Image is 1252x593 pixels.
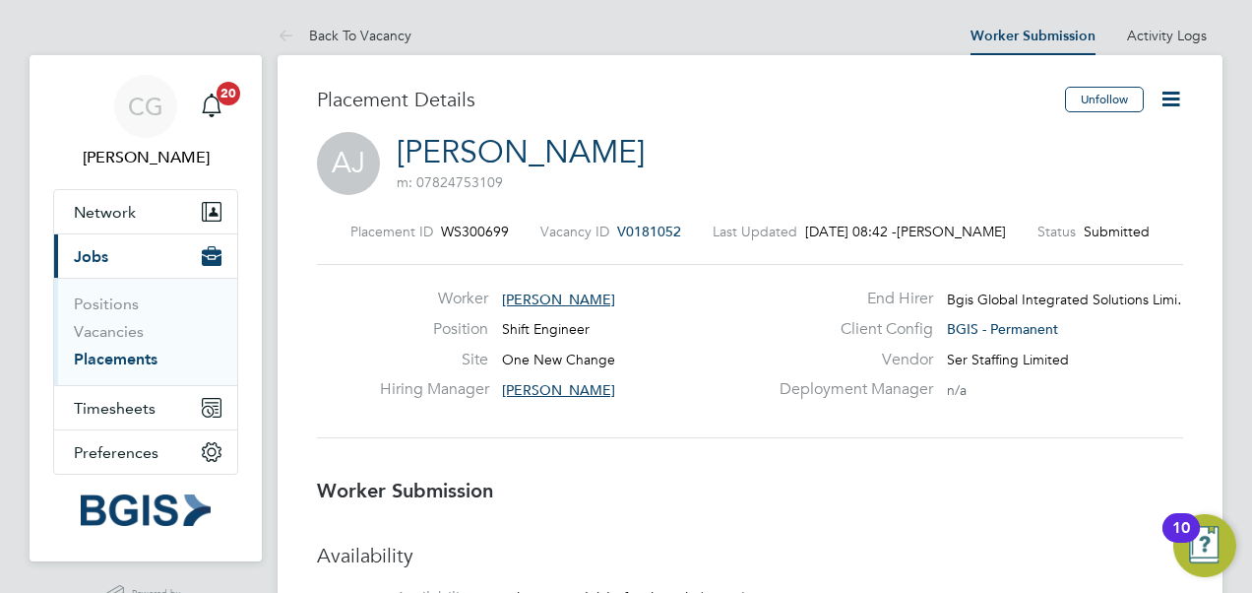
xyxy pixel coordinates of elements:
[768,379,933,400] label: Deployment Manager
[74,247,108,266] span: Jobs
[1127,27,1207,44] a: Activity Logs
[805,223,897,240] span: [DATE] 08:42 -
[53,75,238,169] a: CG[PERSON_NAME]
[317,543,1183,568] h3: Availability
[897,223,1006,240] span: [PERSON_NAME]
[317,87,1050,112] h3: Placement Details
[30,55,262,561] nav: Main navigation
[317,479,493,502] b: Worker Submission
[54,234,237,278] button: Jobs
[54,190,237,233] button: Network
[54,386,237,429] button: Timesheets
[380,379,488,400] label: Hiring Manager
[713,223,797,240] label: Last Updated
[502,320,590,338] span: Shift Engineer
[1065,87,1144,112] button: Unfollow
[53,494,238,526] a: Go to home page
[74,443,158,462] span: Preferences
[74,295,139,313] a: Positions
[502,381,615,399] span: [PERSON_NAME]
[970,28,1095,44] a: Worker Submission
[768,350,933,370] label: Vendor
[947,320,1058,338] span: BGIS - Permanent
[54,430,237,474] button: Preferences
[278,27,411,44] a: Back To Vacancy
[74,322,144,341] a: Vacancies
[617,223,681,240] span: V0181052
[768,319,933,340] label: Client Config
[74,350,157,368] a: Placements
[54,278,237,385] div: Jobs
[947,291,1191,308] span: Bgis Global Integrated Solutions Limi…
[380,350,488,370] label: Site
[947,351,1069,368] span: Ser Staffing Limited
[397,173,503,191] span: m: 07824753109
[74,399,156,418] span: Timesheets
[540,223,609,240] label: Vacancy ID
[502,351,615,368] span: One New Change
[502,291,615,308] span: [PERSON_NAME]
[217,82,240,105] span: 20
[1173,514,1236,577] button: Open Resource Center, 10 new notifications
[768,289,933,309] label: End Hirer
[1037,223,1076,240] label: Status
[81,494,211,526] img: bgis-logo-retina.png
[128,94,163,119] span: CG
[53,146,238,169] span: Craig Grote
[350,223,433,240] label: Placement ID
[1172,528,1190,554] div: 10
[441,223,509,240] span: WS300699
[397,133,645,171] a: [PERSON_NAME]
[74,203,136,222] span: Network
[1084,223,1150,240] span: Submitted
[192,75,231,138] a: 20
[317,132,380,195] span: AJ
[947,381,967,399] span: n/a
[380,289,488,309] label: Worker
[380,319,488,340] label: Position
